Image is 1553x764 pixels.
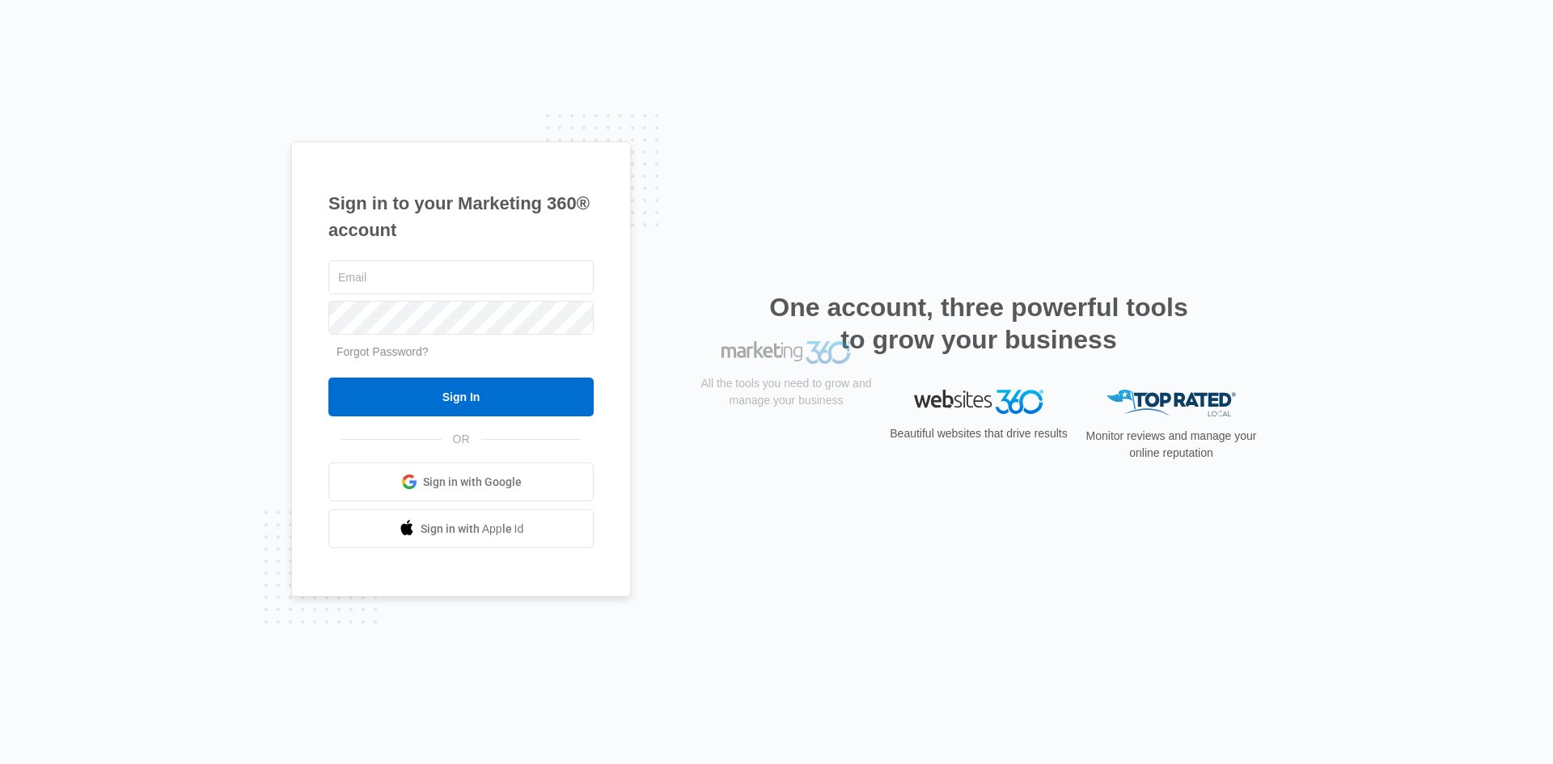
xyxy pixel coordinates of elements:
[1081,428,1262,462] p: Monitor reviews and manage your online reputation
[328,190,594,243] h1: Sign in to your Marketing 360® account
[1107,390,1236,416] img: Top Rated Local
[328,462,594,501] a: Sign in with Google
[328,378,594,416] input: Sign In
[914,390,1043,413] img: Websites 360
[423,474,522,491] span: Sign in with Google
[421,521,524,538] span: Sign in with Apple Id
[764,291,1193,356] h2: One account, three powerful tools to grow your business
[696,424,877,458] p: All the tools you need to grow and manage your business
[328,260,594,294] input: Email
[336,345,429,358] a: Forgot Password?
[721,390,851,412] img: Marketing 360
[888,425,1069,442] p: Beautiful websites that drive results
[328,509,594,548] a: Sign in with Apple Id
[442,431,481,448] span: OR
